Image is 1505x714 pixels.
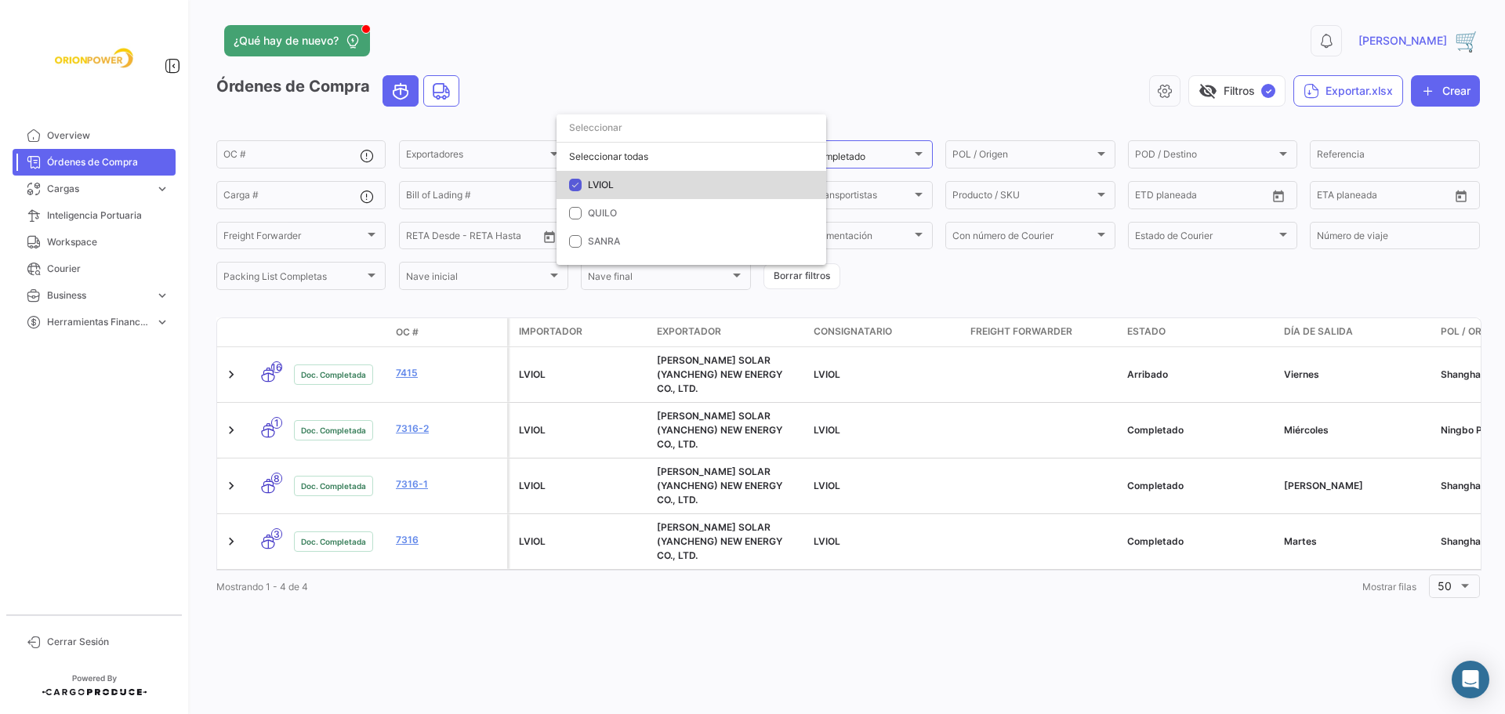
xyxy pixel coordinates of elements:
[557,143,826,171] div: Seleccionar todas
[588,235,620,247] span: SANRA
[1452,661,1489,698] div: Abrir Intercom Messenger
[557,114,826,142] input: dropdown search
[588,207,617,219] span: QUILO
[588,179,614,190] span: LVIOL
